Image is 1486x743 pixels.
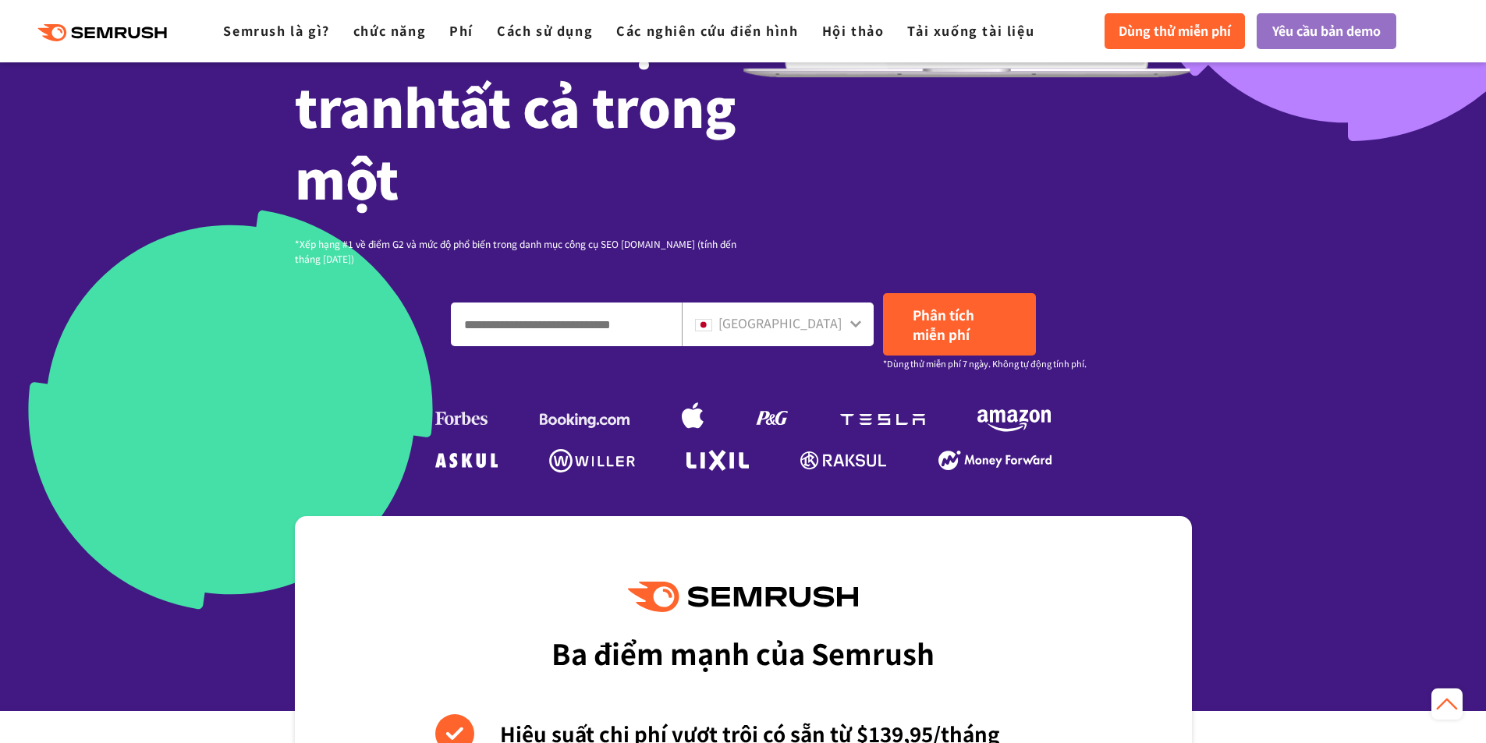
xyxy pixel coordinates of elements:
[822,21,885,40] a: Hội thảo
[295,237,736,265] font: *Xếp hạng #1 về điểm G2 và mức độ phổ biến trong danh mục công cụ SEO [DOMAIN_NAME] (tính đến thá...
[353,21,426,40] a: chức năng
[883,357,1087,370] font: *Dùng thử miễn phí 7 ngày. Không tự động tính phí.
[1105,13,1245,49] a: Dùng thử miễn phí
[497,21,593,40] a: Cách sử dụng
[223,21,329,40] a: Semrush là gì?
[616,21,798,40] a: Các nghiên cứu điển hình
[883,293,1036,356] a: Phân tích miễn phí
[551,632,935,673] font: Ba điểm mạnh của Semrush
[449,21,473,40] a: Phí
[1119,21,1231,40] font: Dùng thử miễn phí
[1272,21,1381,40] font: Yêu cầu bản demo
[907,21,1034,40] a: Tải xuống tài liệu
[628,582,857,612] img: Semrush
[452,303,681,345] input: Nhập tên miền, từ khóa hoặc URL
[295,68,736,214] font: tất cả trong một
[1257,13,1396,49] a: Yêu cầu bản demo
[718,313,842,332] font: [GEOGRAPHIC_DATA]
[913,305,974,344] font: Phân tích miễn phí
